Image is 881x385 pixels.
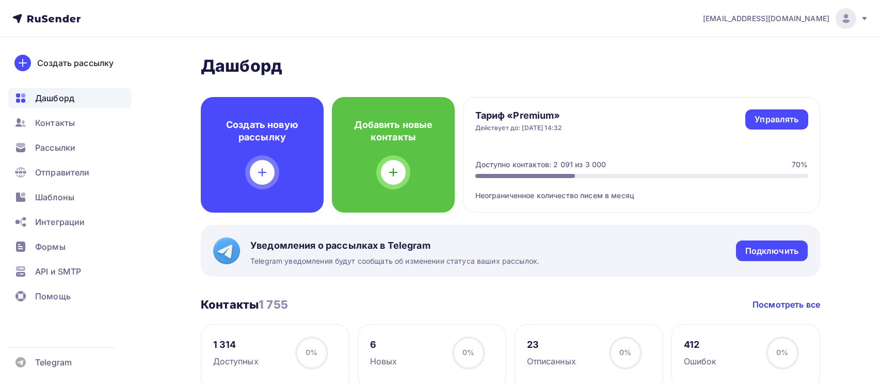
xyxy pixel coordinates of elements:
[462,348,474,357] span: 0%
[250,239,539,252] span: Уведомления о рассылках в Telegram
[35,166,90,179] span: Отправители
[684,339,717,351] div: 412
[201,297,288,312] h3: Контакты
[35,191,74,203] span: Шаблоны
[475,109,562,122] h4: Тариф «Premium»
[259,298,288,311] span: 1 755
[201,56,820,76] h2: Дашборд
[37,57,114,69] div: Создать рассылку
[475,178,808,201] div: Неограниченное количество писем в месяц
[8,113,131,133] a: Контакты
[684,355,717,367] div: Ошибок
[776,348,788,357] span: 0%
[619,348,631,357] span: 0%
[703,13,829,24] span: [EMAIL_ADDRESS][DOMAIN_NAME]
[370,339,397,351] div: 6
[213,339,259,351] div: 1 314
[792,159,808,170] div: 70%
[8,137,131,158] a: Рассылки
[213,355,259,367] div: Доступных
[8,162,131,183] a: Отправители
[755,114,798,125] div: Управлять
[35,265,81,278] span: API и SMTP
[8,88,131,108] a: Дашборд
[35,92,74,104] span: Дашборд
[250,256,539,266] span: Telegram уведомления будут сообщать об изменении статуса ваших рассылок.
[217,119,307,143] h4: Создать новую рассылку
[475,124,562,132] div: Действует до: [DATE] 14:32
[703,8,869,29] a: [EMAIL_ADDRESS][DOMAIN_NAME]
[745,245,798,257] div: Подключить
[8,187,131,207] a: Шаблоны
[8,236,131,257] a: Формы
[35,141,75,154] span: Рассылки
[745,109,808,130] a: Управлять
[348,119,438,143] h4: Добавить новые контакты
[35,240,66,253] span: Формы
[475,159,606,170] div: Доступно контактов: 2 091 из 3 000
[35,216,85,228] span: Интеграции
[35,290,71,302] span: Помощь
[306,348,317,357] span: 0%
[35,356,72,368] span: Telegram
[370,355,397,367] div: Новых
[527,339,576,351] div: 23
[35,117,75,129] span: Контакты
[527,355,576,367] div: Отписанных
[752,298,820,311] a: Посмотреть все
